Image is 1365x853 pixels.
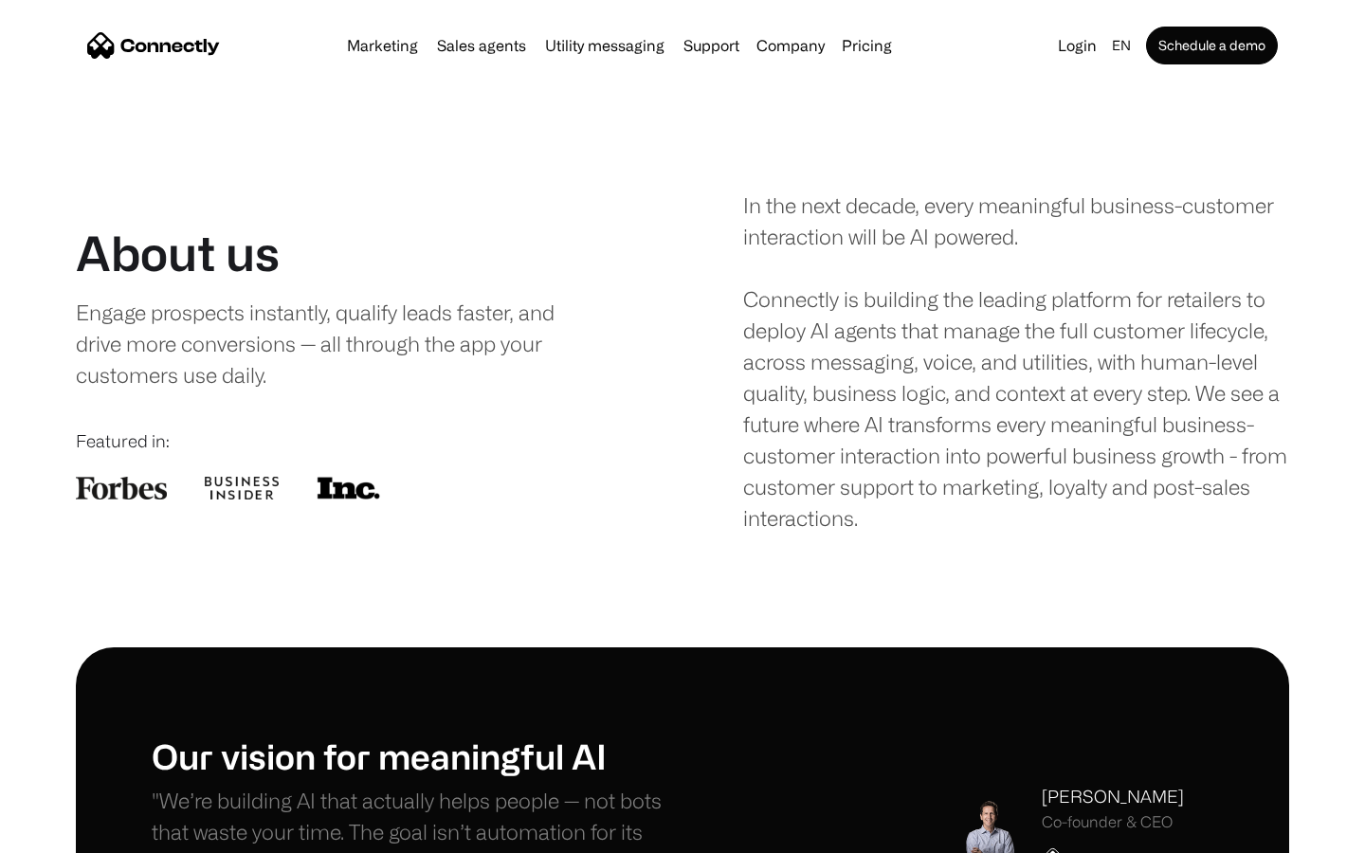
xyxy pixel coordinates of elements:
a: home [87,31,220,60]
div: In the next decade, every meaningful business-customer interaction will be AI powered. Connectly ... [743,190,1289,534]
h1: About us [76,225,280,281]
div: Company [751,32,830,59]
a: Support [676,38,747,53]
div: Co-founder & CEO [1042,813,1184,831]
div: Company [756,32,825,59]
a: Marketing [339,38,426,53]
aside: Language selected: English [19,818,114,846]
a: Pricing [834,38,900,53]
h1: Our vision for meaningful AI [152,735,682,776]
ul: Language list [38,820,114,846]
div: en [1104,32,1142,59]
a: Schedule a demo [1146,27,1278,64]
div: Featured in: [76,428,622,454]
a: Sales agents [429,38,534,53]
div: Engage prospects instantly, qualify leads faster, and drive more conversions — all through the ap... [76,297,594,390]
a: Utility messaging [537,38,672,53]
div: en [1112,32,1131,59]
a: Login [1050,32,1104,59]
div: [PERSON_NAME] [1042,784,1184,809]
